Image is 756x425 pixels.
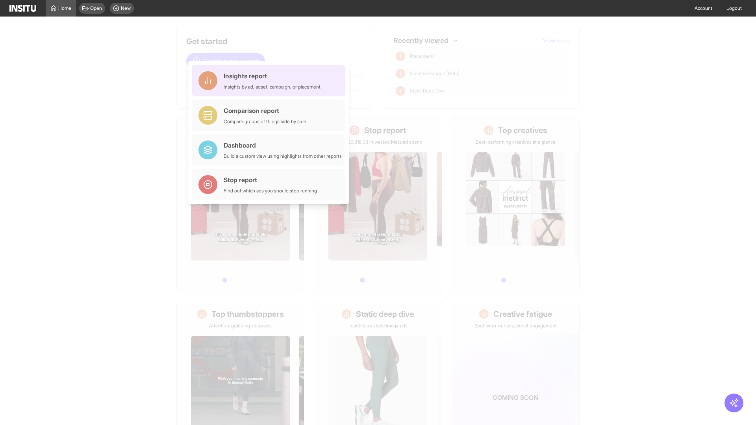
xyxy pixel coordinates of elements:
span: Home [58,5,71,11]
div: Insights by ad, adset, campaign, or placement [224,84,321,90]
div: Compare groups of things side by side [224,118,306,125]
div: Comparison report [224,106,306,115]
div: Find out which ads you should stop running [224,188,317,194]
div: Build a custom view using highlights from other reports [224,153,342,159]
div: Stop report [224,175,317,185]
img: Logo [9,5,36,12]
div: Dashboard [224,140,342,150]
span: New [121,5,131,11]
span: Open [90,5,102,11]
div: Insights report [224,71,321,81]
